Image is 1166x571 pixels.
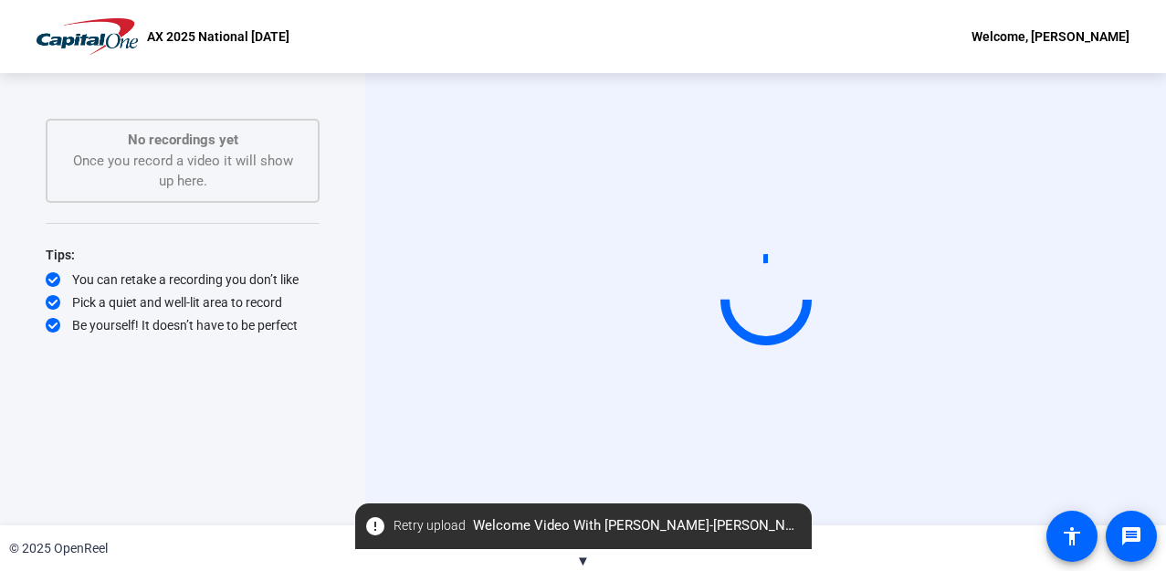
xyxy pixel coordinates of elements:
[46,316,320,334] div: Be yourself! It doesn’t have to be perfect
[355,510,812,543] span: Welcome Video With [PERSON_NAME]-[PERSON_NAME]-2025-06-27-10-38-40-970-0.webm
[9,539,108,558] div: © 2025 OpenReel
[972,26,1129,48] div: Welcome, [PERSON_NAME]
[66,130,299,192] div: Once you record a video it will show up here.
[147,26,289,48] p: AX 2025 National [DATE]
[576,553,590,569] span: ▼
[394,516,466,535] span: Retry upload
[66,130,299,151] p: No recordings yet
[364,515,386,537] mat-icon: error
[37,18,138,55] img: OpenReel logo
[46,293,320,312] div: Pick a quiet and well-lit area to record
[1120,525,1142,547] mat-icon: message
[1061,525,1083,547] mat-icon: accessibility
[46,244,320,266] div: Tips:
[46,270,320,289] div: You can retake a recording you don’t like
